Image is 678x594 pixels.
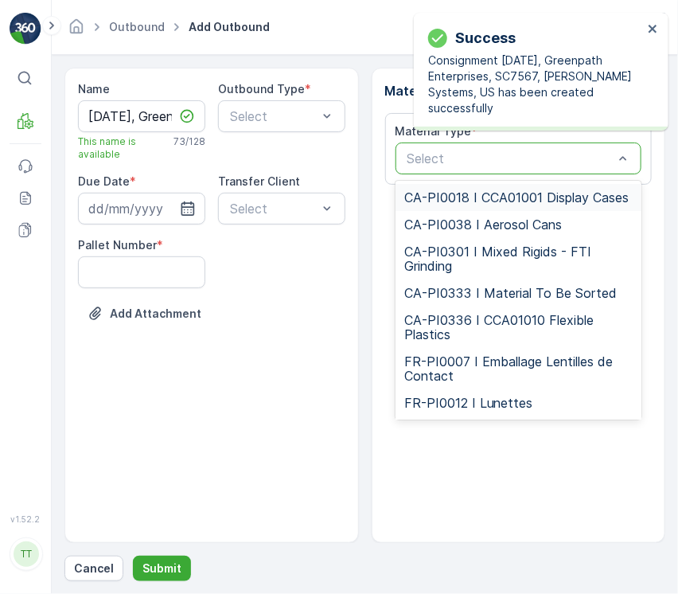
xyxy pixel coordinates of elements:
span: CA-PI0301 I Mixed Rigids - FTI Grinding [405,244,633,273]
input: dd/mm/yyyy [78,193,205,225]
button: Upload File [78,301,211,326]
label: Pallet Number [78,238,157,252]
label: Outbound Type [218,82,305,96]
button: Cancel [64,556,123,581]
label: Transfer Client [218,174,300,188]
button: TT [10,527,41,581]
p: Success [455,27,516,49]
p: Consignment [DATE], Greenpath Enterprises, SC7567, [PERSON_NAME] Systems, US has been created suc... [428,53,643,116]
p: Cancel [74,561,114,576]
label: Due Date [78,174,130,188]
img: logo [10,13,41,45]
p: Select [230,199,318,218]
span: CA-PI0336 I CCA01010 Flexible Plastics [405,313,633,342]
label: Material Type [395,124,472,138]
p: Select [407,149,614,168]
p: 73 / 128 [173,135,205,148]
button: close [648,22,659,37]
p: Submit [142,561,181,576]
label: Name [78,82,110,96]
span: This name is available [78,135,167,161]
span: CA-PI0333 I Material To Be Sorted [405,286,618,300]
a: Homepage [68,24,85,37]
span: CA-PI0018 I CCA01001 Display Cases [405,190,629,205]
button: Submit [133,556,191,581]
p: Material Types [385,81,653,100]
a: Outbound [109,20,165,33]
span: Add Outbound [185,19,273,35]
div: TT [14,541,39,567]
p: Add Attachment [110,306,201,322]
p: Select [230,107,318,126]
span: FR-PI0007 I Emballage Lentilles de Contact [405,354,633,383]
span: CA-PI0038 I Aerosol Cans [405,217,563,232]
span: FR-PI0012 I Lunettes [405,396,533,410]
span: v 1.52.2 [10,514,41,524]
